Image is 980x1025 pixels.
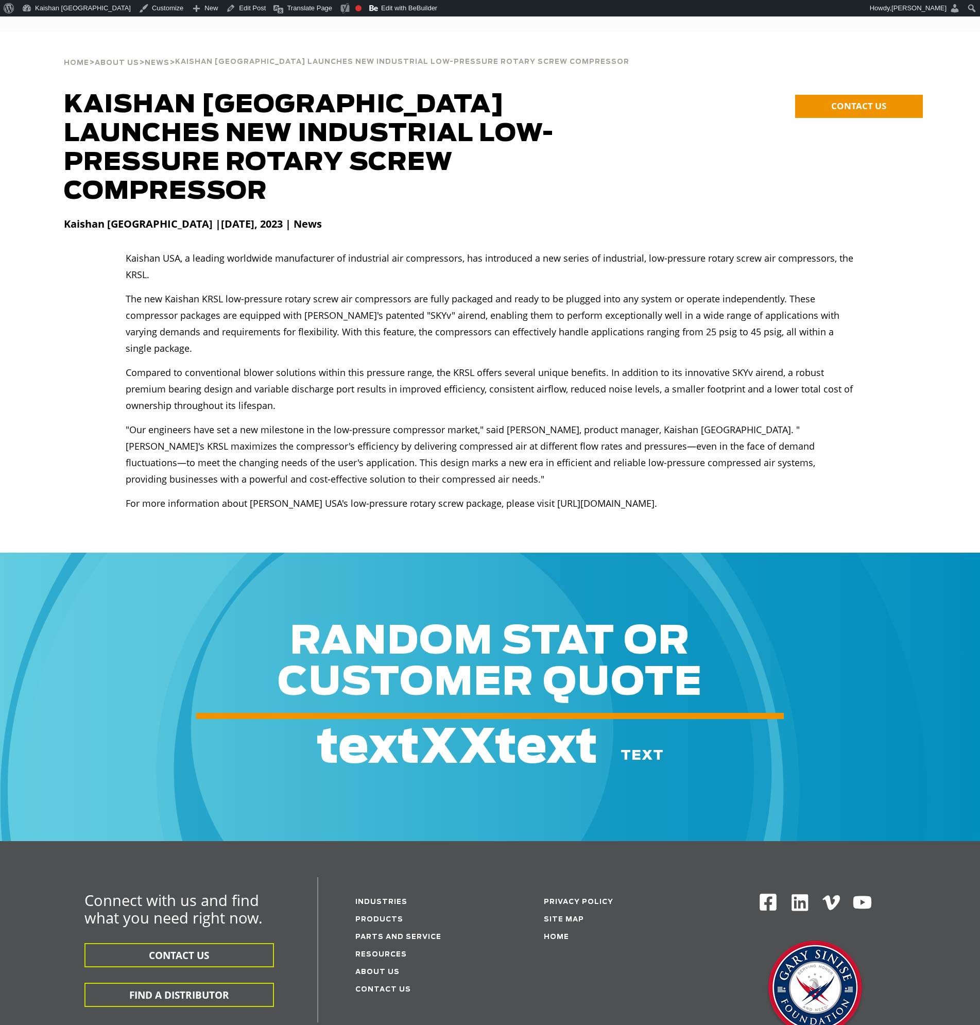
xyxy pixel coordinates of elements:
a: Resources [355,951,407,958]
span: text [316,725,420,772]
a: Privacy Policy [544,899,613,906]
strong: [DATE] [221,217,254,231]
img: Linkedin [790,893,810,913]
span: Connect with us and find what you need right now. [84,890,263,928]
span: Kaishan [GEOGRAPHIC_DATA] Launches New Industrial Low-Pressure Rotary Screw Compressor [64,93,554,204]
p: The new Kaishan KRSL low-pressure rotary screw air compressors are fully packaged and ready to be... [126,291,855,356]
img: Vimeo [822,895,840,910]
button: FIND A DISTRIBUTOR [84,983,274,1007]
span: [PERSON_NAME] [891,4,947,12]
p: Compared to conventional blower solutions within this pressure range, the KRSL offers several uni... [126,364,855,414]
a: Parts and service [355,934,441,941]
span: About Us [95,60,139,66]
span: CONTACT US [831,100,886,112]
a: Industries [355,899,407,906]
span: text [621,749,664,762]
span: XX [420,725,494,772]
img: Facebook [759,893,778,912]
a: Home [544,934,569,941]
p: For more information about [PERSON_NAME] USA's low-pressure rotary screw package, please visit [U... [126,495,855,511]
p: Kaishan USA, a leading worldwide manufacturer of industrial air compressors, has introduced a new... [126,250,855,283]
span: text [494,725,598,772]
a: About Us [95,58,139,67]
div: > > > [64,47,629,71]
a: Site Map [544,916,584,923]
p: "Our engineers have set a new milestone in the low-pressure compressor market," said [PERSON_NAME... [126,421,855,487]
button: CONTACT US [84,943,274,967]
span: Kaishan [GEOGRAPHIC_DATA] Launches New Industrial Low-Pressure Rotary Screw Compressor [175,59,629,65]
a: Products [355,916,403,923]
a: News [145,58,169,67]
img: Youtube [852,893,872,913]
strong: Kaishan [GEOGRAPHIC_DATA] | , 2023 | News [64,217,322,231]
a: About Us [355,969,400,976]
a: Home [64,58,89,67]
div: Focus keyphrase not set [355,5,362,11]
span: Home [64,60,89,66]
a: Contact Us [355,986,411,993]
a: CONTACT US [795,95,923,118]
span: News [145,60,169,66]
